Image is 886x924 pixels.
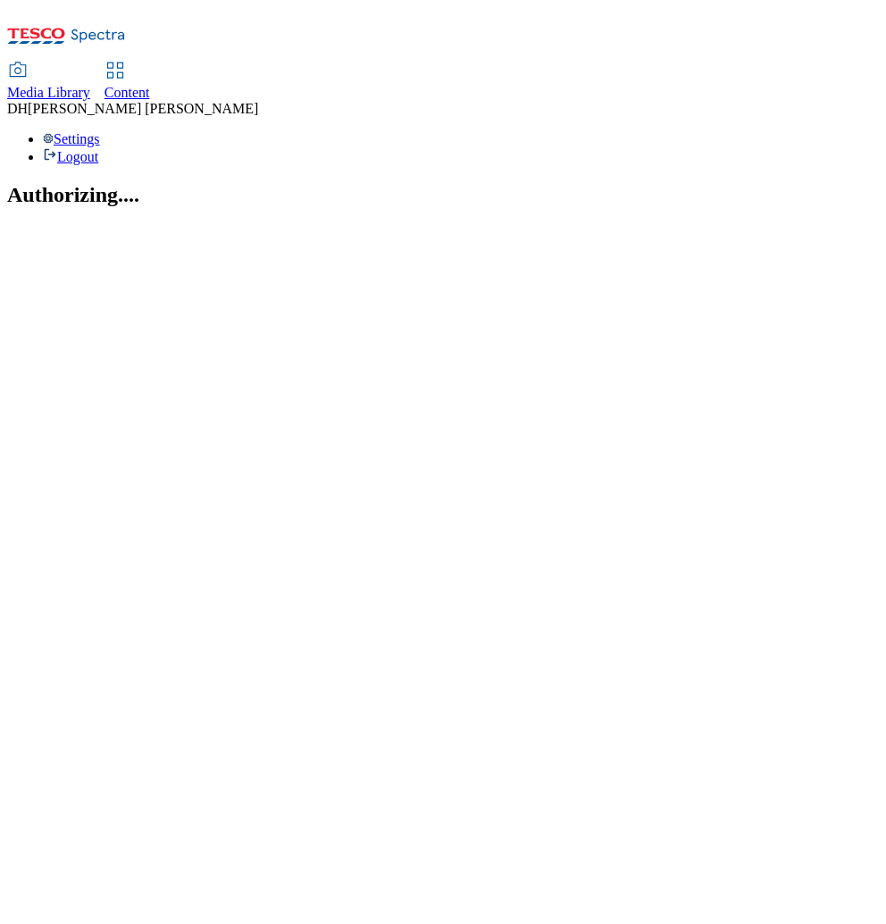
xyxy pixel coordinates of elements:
h2: Authorizing.... [7,183,879,207]
span: [PERSON_NAME] [PERSON_NAME] [28,101,258,116]
a: Media Library [7,63,90,101]
span: Content [104,85,150,100]
a: Logout [43,149,98,164]
a: Settings [43,131,100,146]
span: Media Library [7,85,90,100]
a: Content [104,63,150,101]
span: DH [7,101,28,116]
